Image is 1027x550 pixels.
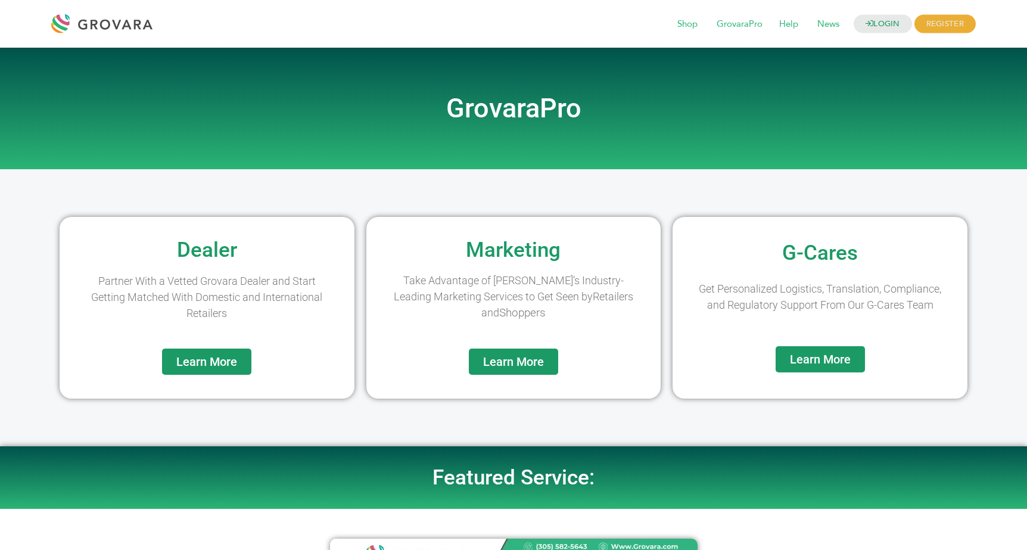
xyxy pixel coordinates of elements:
span: Learn More [176,356,237,368]
a: Help [771,18,807,31]
span: Learn More [483,356,544,368]
a: Learn More [469,349,558,375]
h2: GrovaraPro [174,95,853,122]
span: Shoppers [499,306,546,319]
span: REGISTER [914,15,976,33]
a: GrovaraPro [708,18,771,31]
p: Get Personalized Logistics, Translation, Compliance, and Regulatory Support From Our G-Cares Team [696,281,944,313]
a: Learn More [162,349,251,375]
a: LOGIN [854,15,912,33]
h2: Marketing [372,240,655,260]
h2: Dealer [66,240,348,260]
span: GrovaraPro [708,13,771,36]
span: Help [771,13,807,36]
span: News [809,13,848,36]
span: Shop [669,13,706,36]
span: Learn More [790,353,851,365]
h2: Featured Service: [174,467,853,488]
h2: G-Cares [679,243,961,263]
a: News [809,18,848,31]
a: Shop [669,18,706,31]
p: Take Advantage of [PERSON_NAME]’s Industry-Leading Marketing Services to Get Seen by [390,272,637,321]
a: Learn More [776,346,865,372]
p: Partner With a Vetted Grovara Dealer and Start Getting Matched With Domestic and International Re... [83,273,331,321]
